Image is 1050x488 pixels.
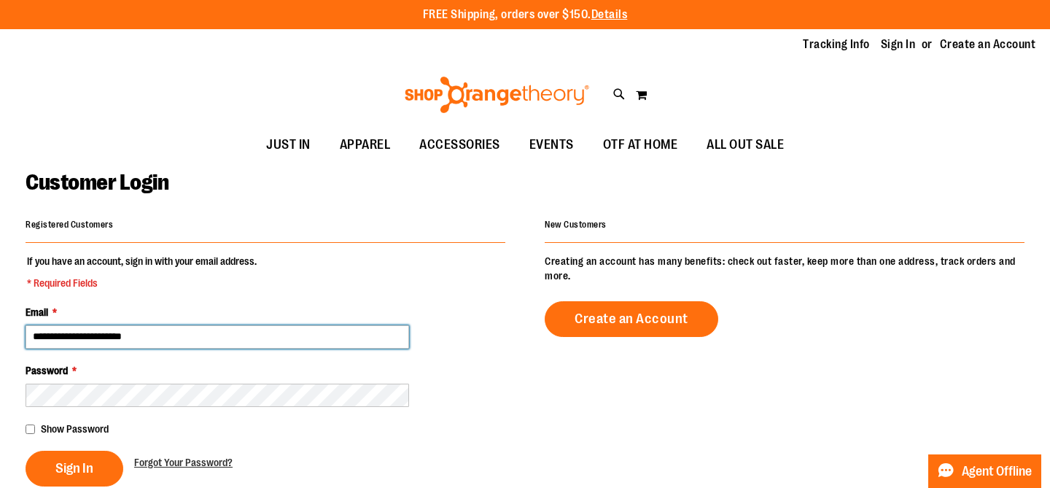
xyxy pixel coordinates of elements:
span: Forgot Your Password? [134,457,233,468]
span: Create an Account [575,311,688,327]
img: Shop Orangetheory [402,77,591,113]
button: Sign In [26,451,123,487]
a: Create an Account [545,301,718,337]
a: Sign In [881,36,916,53]
a: Tracking Info [803,36,870,53]
legend: If you have an account, sign in with your email address. [26,254,258,290]
a: Create an Account [940,36,1036,53]
span: EVENTS [529,128,574,161]
span: Email [26,306,48,318]
span: Password [26,365,68,376]
span: ACCESSORIES [419,128,500,161]
span: APPAREL [340,128,391,161]
p: FREE Shipping, orders over $150. [423,7,628,23]
span: Customer Login [26,170,168,195]
a: Forgot Your Password? [134,455,233,470]
span: Show Password [41,423,109,435]
a: Details [591,8,628,21]
span: OTF AT HOME [603,128,678,161]
span: ALL OUT SALE [707,128,784,161]
span: JUST IN [266,128,311,161]
span: Agent Offline [962,465,1032,479]
strong: Registered Customers [26,220,113,230]
p: Creating an account has many benefits: check out faster, keep more than one address, track orders... [545,254,1024,283]
button: Agent Offline [928,454,1041,488]
span: Sign In [55,460,93,476]
strong: New Customers [545,220,607,230]
span: * Required Fields [27,276,257,290]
